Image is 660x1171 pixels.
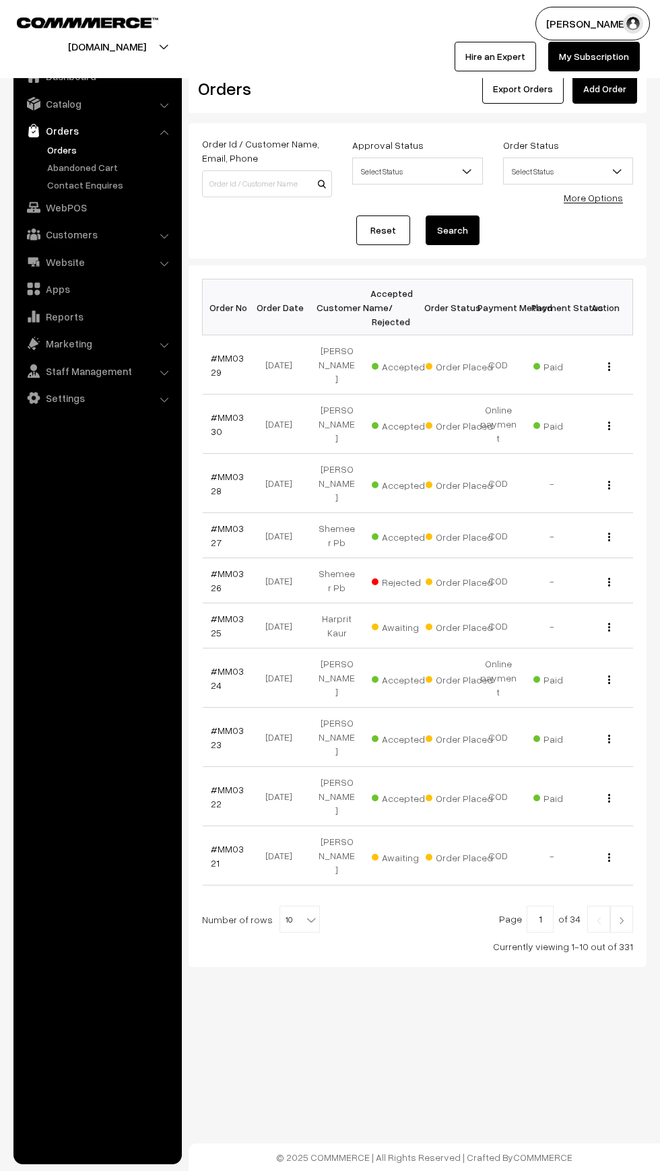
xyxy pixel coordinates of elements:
[503,138,559,152] label: Order Status
[455,42,536,71] a: Hire an Expert
[471,558,525,603] td: COD
[310,335,364,395] td: [PERSON_NAME]
[608,533,610,541] img: Menu
[564,192,623,203] a: More Options
[426,729,493,746] span: Order Placed
[310,648,364,708] td: [PERSON_NAME]
[211,843,244,869] a: #MM0321
[364,279,418,335] th: Accepted / Rejected
[17,195,177,220] a: WebPOS
[256,558,310,603] td: [DATE]
[525,558,579,603] td: -
[17,331,177,356] a: Marketing
[623,13,643,34] img: user
[426,788,493,805] span: Order Placed
[310,558,364,603] td: Shemeer Pb
[471,454,525,513] td: COD
[426,475,493,492] span: Order Placed
[256,708,310,767] td: [DATE]
[310,279,364,335] th: Customer Name
[372,475,439,492] span: Accepted
[533,356,601,374] span: Paid
[372,847,439,865] span: Awaiting
[211,471,244,496] a: #MM0328
[17,386,177,410] a: Settings
[198,78,331,99] h2: Orders
[471,335,525,395] td: COD
[426,617,493,634] span: Order Placed
[17,222,177,246] a: Customers
[17,18,158,28] img: COMMMERCE
[471,279,525,335] th: Payment Method
[471,826,525,885] td: COD
[513,1151,572,1163] a: COMMMERCE
[372,356,439,374] span: Accepted
[353,160,482,183] span: Select Status
[211,784,244,809] a: #MM0322
[533,788,601,805] span: Paid
[471,767,525,826] td: COD
[608,623,610,632] img: Menu
[256,603,310,648] td: [DATE]
[504,160,632,183] span: Select Status
[17,119,177,143] a: Orders
[352,138,424,152] label: Approval Status
[256,335,310,395] td: [DATE]
[203,279,257,335] th: Order No
[616,916,628,925] img: Right
[202,912,273,927] span: Number of rows
[372,415,439,433] span: Accepted
[211,523,244,548] a: #MM0327
[471,708,525,767] td: COD
[608,735,610,743] img: Menu
[202,170,332,197] input: Order Id / Customer Name / Customer Email / Customer Phone
[211,352,244,378] a: #MM0329
[44,143,177,157] a: Orders
[310,395,364,454] td: [PERSON_NAME]
[372,729,439,746] span: Accepted
[426,527,493,544] span: Order Placed
[471,648,525,708] td: Online payment
[608,853,610,862] img: Menu
[372,527,439,544] span: Accepted
[310,603,364,648] td: Harprit Kaur
[608,422,610,430] img: Menu
[256,648,310,708] td: [DATE]
[44,178,177,192] a: Contact Enquires
[17,277,177,301] a: Apps
[535,7,650,40] button: [PERSON_NAME]…
[471,395,525,454] td: Online payment
[499,913,522,925] span: Page
[256,279,310,335] th: Order Date
[525,454,579,513] td: -
[608,578,610,587] img: Menu
[608,362,610,371] img: Menu
[426,356,493,374] span: Order Placed
[372,669,439,687] span: Accepted
[352,158,482,185] span: Select Status
[189,1143,660,1171] footer: © 2025 COMMMERCE | All Rights Reserved | Crafted By
[211,568,244,593] a: #MM0326
[418,279,471,335] th: Order Status
[608,481,610,490] img: Menu
[21,30,193,63] button: [DOMAIN_NAME]
[279,906,320,933] span: 10
[202,939,633,953] div: Currently viewing 1-10 out of 331
[426,572,493,589] span: Order Placed
[503,158,633,185] span: Select Status
[211,411,244,437] a: #MM0330
[17,92,177,116] a: Catalog
[426,215,480,245] button: Search
[525,826,579,885] td: -
[558,913,581,925] span: of 34
[356,215,410,245] a: Reset
[572,74,637,104] a: Add Order
[310,454,364,513] td: [PERSON_NAME]
[256,826,310,885] td: [DATE]
[211,725,244,750] a: #MM0323
[211,665,244,691] a: #MM0324
[525,603,579,648] td: -
[17,359,177,383] a: Staff Management
[44,160,177,174] a: Abandoned Cart
[310,826,364,885] td: [PERSON_NAME]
